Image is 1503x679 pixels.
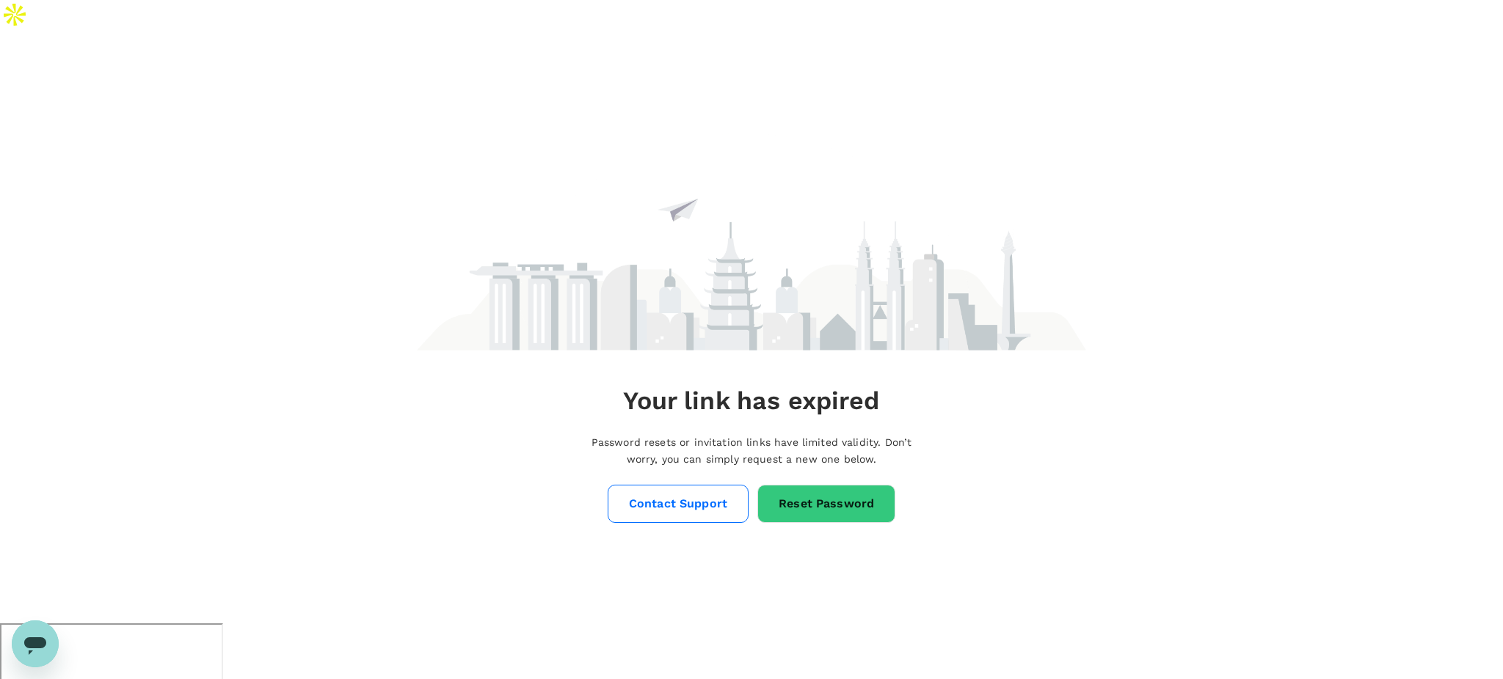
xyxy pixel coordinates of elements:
[592,434,912,467] p: Password resets or invitation links have limited validity. Don’t worry, you can simply request a ...
[623,386,879,416] h4: Your link has expired
[417,133,1086,350] img: maintenance
[757,485,895,523] a: Reset Password
[12,620,59,667] iframe: Button to launch messaging window
[608,485,749,523] a: Contact Support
